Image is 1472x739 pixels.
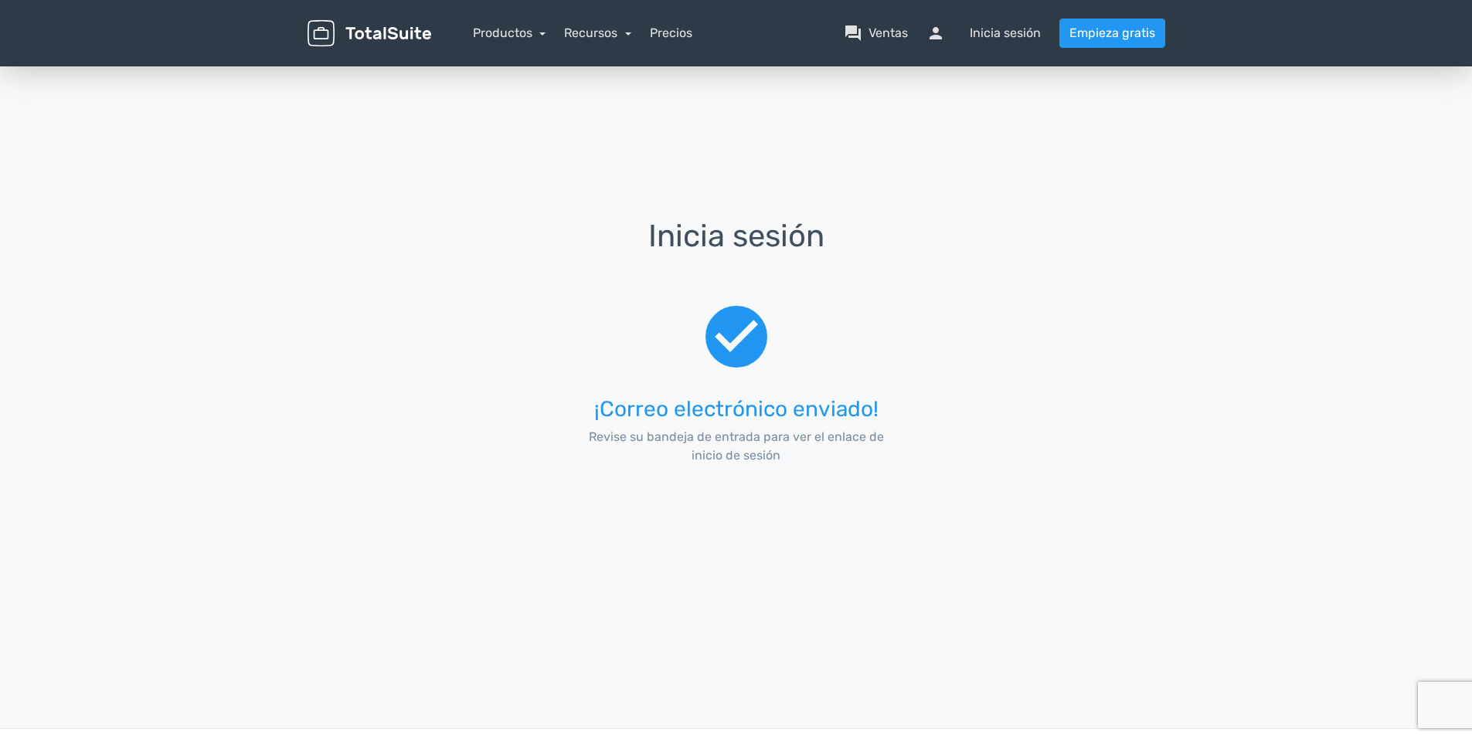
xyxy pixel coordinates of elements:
[586,428,886,465] p: Revise su bandeja de entrada para ver el enlace de inicio de sesión
[564,25,631,40] a: Recursos
[926,24,964,42] span: persona
[844,24,862,42] span: question_answer
[1059,19,1165,48] a: Empieza gratis
[869,24,908,42] font: Ventas
[564,219,908,275] h1: Inicia sesión
[926,24,1041,42] a: personaInicia sesión
[844,24,908,42] a: question_answerVentas
[586,398,886,422] h3: ¡Correo electrónico enviado!
[650,24,692,42] a: Precios
[473,25,546,40] a: Productos
[699,297,773,378] span: check_circle
[970,24,1041,42] font: Inicia sesión
[308,20,431,47] img: TotalSuite para WordPress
